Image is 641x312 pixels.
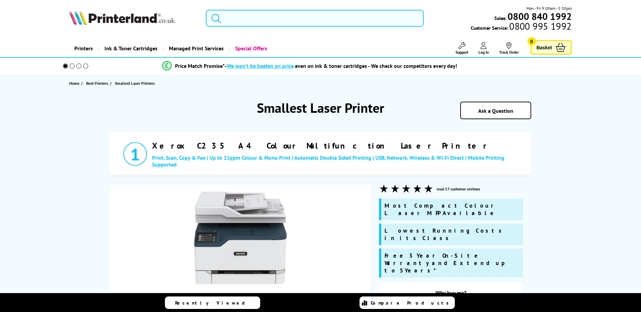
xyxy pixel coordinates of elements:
span: Log In [478,50,489,55]
a: Home [69,80,81,87]
span: 0800 995 1992 [508,23,571,29]
span: Mon - Fri 9:00am - 5:30pm [526,5,572,11]
a: Special Offers [229,40,272,57]
span: Support [455,50,468,55]
span: 0 [527,37,536,46]
div: - even on ink & toner cartridges - We check our competitors every day! [225,62,457,69]
a: Xerox C235 A4 Colour Multifunction Laser Printer [152,140,527,151]
a: Managed Print Services [163,40,229,57]
img: Printerland Logo [69,10,175,25]
span: Lowest Running Costs in its Class [385,227,505,242]
span: Home [69,80,79,87]
div: 1 [123,142,147,166]
span: Best Printers [86,80,108,87]
span: Sales: [494,15,507,21]
a: Log In [478,42,489,55]
h1: Smallest Laser Printer [110,99,531,116]
a: Compare Products [360,296,455,309]
span: Customer Service: [471,23,571,31]
a: read 57 customer reviews [437,186,480,191]
a: Printers [69,40,98,57]
span: Free 3 Year On-Site Warranty and Extend up to 5 Years* [385,252,513,274]
a: Support [455,42,468,55]
li: modal_Promise [54,60,566,72]
a: Ink & Toner Cartridges [98,40,163,57]
span: Compare Products [371,300,452,306]
span: Basket [537,43,552,52]
div: Why buy me? [386,289,516,300]
span: Ink & Toner Cartridges [104,40,157,57]
span: Print, Scan, Copy & Fax | Up to 22ppm Colour & Mono Print | Automatic Double Sided Printing | USB... [152,154,527,168]
b: 0800 840 1992 [508,10,572,23]
span: Recently Viewed [175,300,252,306]
span: Smallest Laser Printers [115,80,155,87]
a: Smallest Laser Printers [115,80,156,87]
a: 0800 840 1992 [507,13,572,20]
span: Price Match Promise* [175,62,225,69]
a: Best Printers [86,80,110,87]
a: Ask a Question [478,107,513,114]
a: Recently Viewed [165,296,260,309]
img: Xerox C235 [194,191,287,284]
span: Most Compact Colour Laser MFP Available [385,202,498,217]
span: We won’t be beaten on price, [227,62,295,69]
a: Printerland Logo [69,10,197,26]
a: Track Order [499,42,519,55]
a: Basket 0 [531,40,572,55]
